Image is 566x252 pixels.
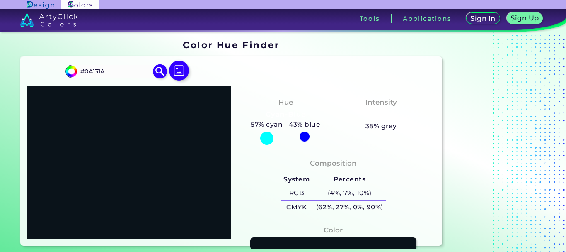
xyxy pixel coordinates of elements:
[403,15,451,22] h3: Applications
[362,110,401,120] h3: Medium
[281,186,313,200] h5: RGB
[27,1,54,9] img: ArtyClick Design logo
[248,119,286,130] h5: 57% cyan
[169,61,189,81] img: icon picture
[512,15,538,21] h5: Sign Up
[310,157,357,169] h4: Composition
[77,66,155,77] input: type color..
[468,13,498,24] a: Sign In
[472,15,494,22] h5: Sign In
[286,119,324,130] h5: 43% blue
[360,15,380,22] h3: Tools
[508,13,541,24] a: Sign Up
[20,12,78,27] img: logo_artyclick_colors_white.svg
[183,39,279,51] h1: Color Hue Finder
[281,201,313,214] h5: CMYK
[278,96,293,108] h4: Hue
[262,110,309,120] h3: Cyan-Blue
[313,186,386,200] h5: (4%, 7%, 10%)
[365,121,397,132] h5: 38% grey
[365,96,397,108] h4: Intensity
[153,64,167,78] img: icon search
[281,172,313,186] h5: System
[324,224,343,236] h4: Color
[313,201,386,214] h5: (62%, 27%, 0%, 90%)
[313,172,386,186] h5: Percents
